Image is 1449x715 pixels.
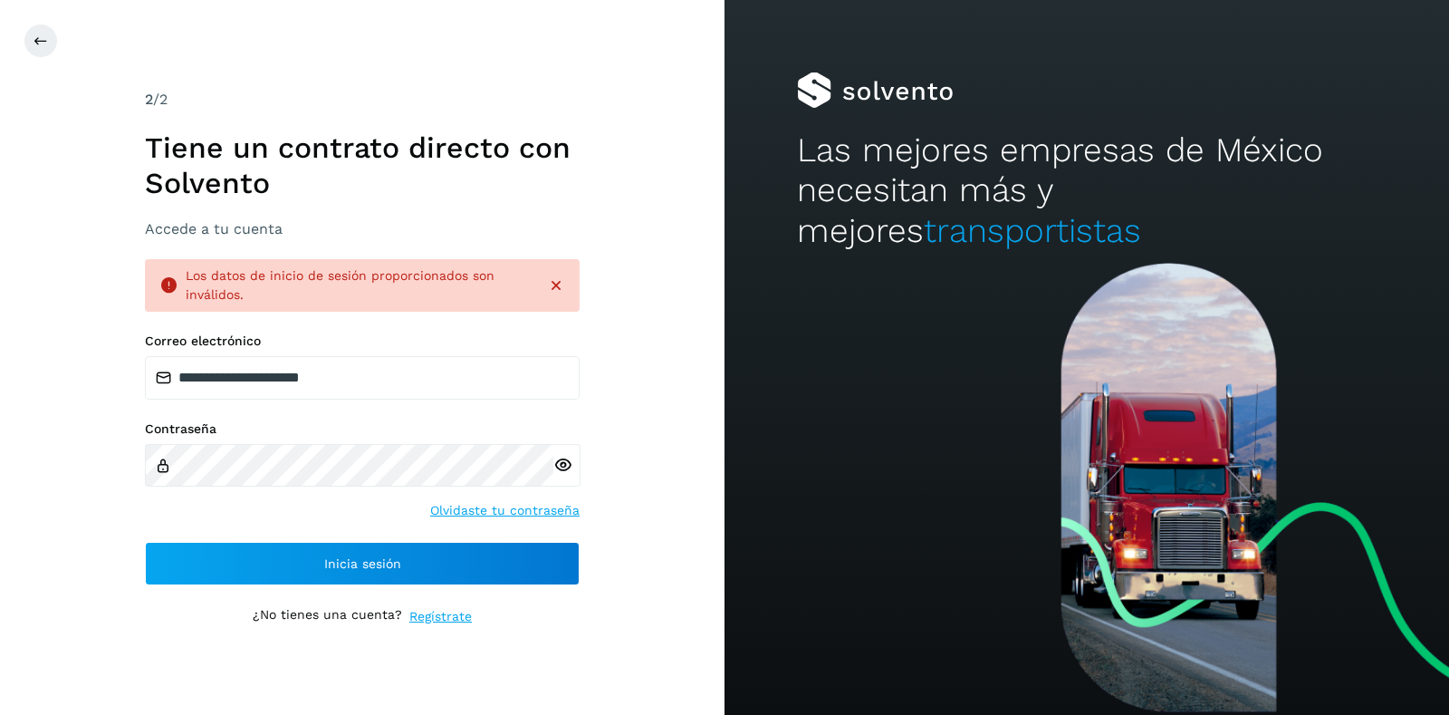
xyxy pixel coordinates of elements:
a: Olvidaste tu contraseña [430,501,580,520]
label: Correo electrónico [145,333,580,349]
a: Regístrate [409,607,472,626]
button: Inicia sesión [145,542,580,585]
p: ¿No tienes una cuenta? [253,607,402,626]
h3: Accede a tu cuenta [145,220,580,237]
span: Inicia sesión [324,557,401,570]
div: /2 [145,89,580,111]
div: Los datos de inicio de sesión proporcionados son inválidos. [186,266,533,304]
span: transportistas [924,211,1141,250]
label: Contraseña [145,421,580,437]
span: 2 [145,91,153,108]
h1: Tiene un contrato directo con Solvento [145,130,580,200]
h2: Las mejores empresas de México necesitan más y mejores [797,130,1377,251]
